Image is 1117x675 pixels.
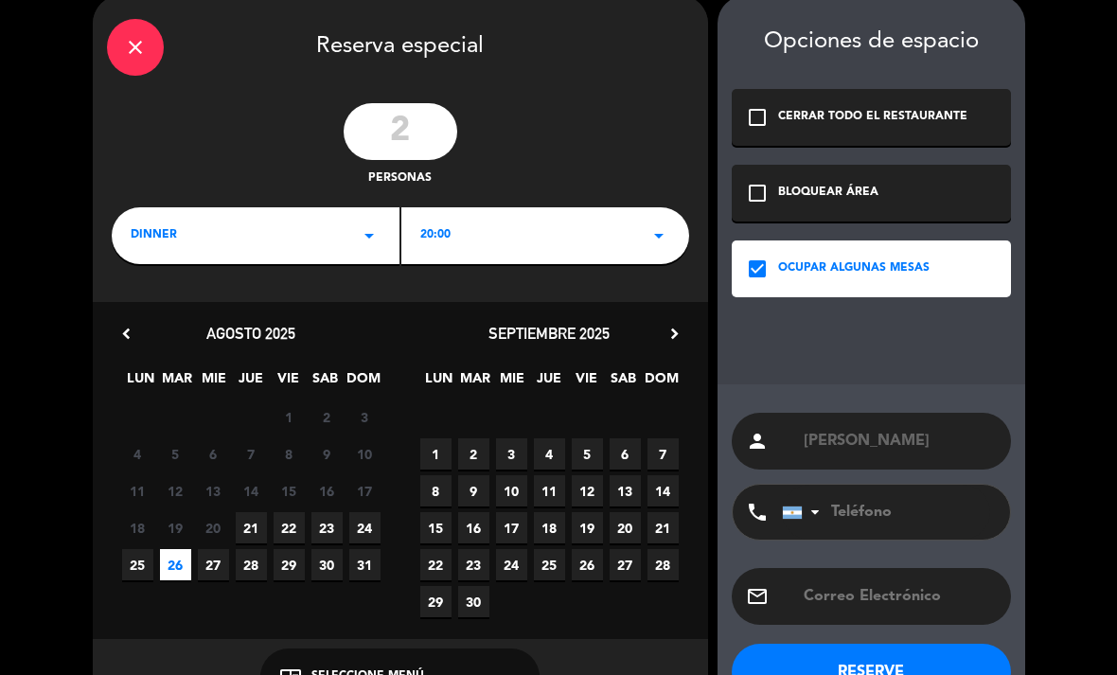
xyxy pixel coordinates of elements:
[349,401,381,433] span: 3
[488,324,610,343] span: septiembre 2025
[647,512,679,543] span: 21
[273,367,304,399] span: VIE
[311,512,343,543] span: 23
[572,475,603,506] span: 12
[420,512,452,543] span: 15
[732,28,1011,56] div: Opciones de espacio
[206,324,295,343] span: agosto 2025
[534,549,565,580] span: 25
[610,512,641,543] span: 20
[746,182,769,204] i: check_box_outline_blank
[610,549,641,580] span: 27
[423,367,454,399] span: LUN
[122,549,153,580] span: 25
[310,367,341,399] span: SAB
[199,367,230,399] span: MIE
[160,438,191,470] span: 5
[782,485,990,540] input: Teléfono
[746,258,769,280] i: check_box
[746,501,769,524] i: phone
[311,401,343,433] span: 2
[458,438,489,470] span: 2
[236,438,267,470] span: 7
[746,106,769,129] i: check_box_outline_blank
[116,324,136,344] i: chevron_left
[198,549,229,580] span: 27
[162,367,193,399] span: MAR
[534,438,565,470] span: 4
[420,438,452,470] span: 1
[368,169,432,188] span: personas
[122,512,153,543] span: 18
[778,108,967,127] div: CERRAR TODO EL RESTAURANTE
[311,549,343,580] span: 30
[647,549,679,580] span: 28
[534,475,565,506] span: 11
[311,438,343,470] span: 9
[344,103,457,160] input: 0
[665,324,684,344] i: chevron_right
[496,475,527,506] span: 10
[274,401,305,433] span: 1
[131,226,177,245] span: DINNER
[746,430,769,453] i: person
[236,367,267,399] span: JUE
[610,438,641,470] span: 6
[274,438,305,470] span: 8
[420,226,451,245] span: 20:00
[274,549,305,580] span: 29
[274,475,305,506] span: 15
[608,367,639,399] span: SAB
[497,367,528,399] span: MIE
[160,512,191,543] span: 19
[496,549,527,580] span: 24
[802,583,997,610] input: Correo Electrónico
[122,475,153,506] span: 11
[236,512,267,543] span: 21
[647,475,679,506] span: 14
[778,259,930,278] div: OCUPAR ALGUNAS MESAS
[198,438,229,470] span: 6
[198,475,229,506] span: 13
[198,512,229,543] span: 20
[349,438,381,470] span: 10
[572,512,603,543] span: 19
[458,549,489,580] span: 23
[236,549,267,580] span: 28
[458,586,489,617] span: 30
[647,224,670,247] i: arrow_drop_down
[236,475,267,506] span: 14
[349,475,381,506] span: 17
[358,224,381,247] i: arrow_drop_down
[458,475,489,506] span: 9
[346,367,378,399] span: DOM
[496,438,527,470] span: 3
[496,512,527,543] span: 17
[420,549,452,580] span: 22
[572,549,603,580] span: 26
[458,512,489,543] span: 16
[349,549,381,580] span: 31
[160,549,191,580] span: 26
[534,512,565,543] span: 18
[645,367,676,399] span: DOM
[647,438,679,470] span: 7
[420,586,452,617] span: 29
[349,512,381,543] span: 24
[460,367,491,399] span: MAR
[125,367,156,399] span: LUN
[571,367,602,399] span: VIE
[274,512,305,543] span: 22
[124,36,147,59] i: close
[160,475,191,506] span: 12
[311,475,343,506] span: 16
[572,438,603,470] span: 5
[610,475,641,506] span: 13
[802,428,997,454] input: Nombre
[778,184,878,203] div: BLOQUEAR ÁREA
[420,475,452,506] span: 8
[122,438,153,470] span: 4
[746,585,769,608] i: email
[534,367,565,399] span: JUE
[783,486,826,539] div: Argentina: +54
